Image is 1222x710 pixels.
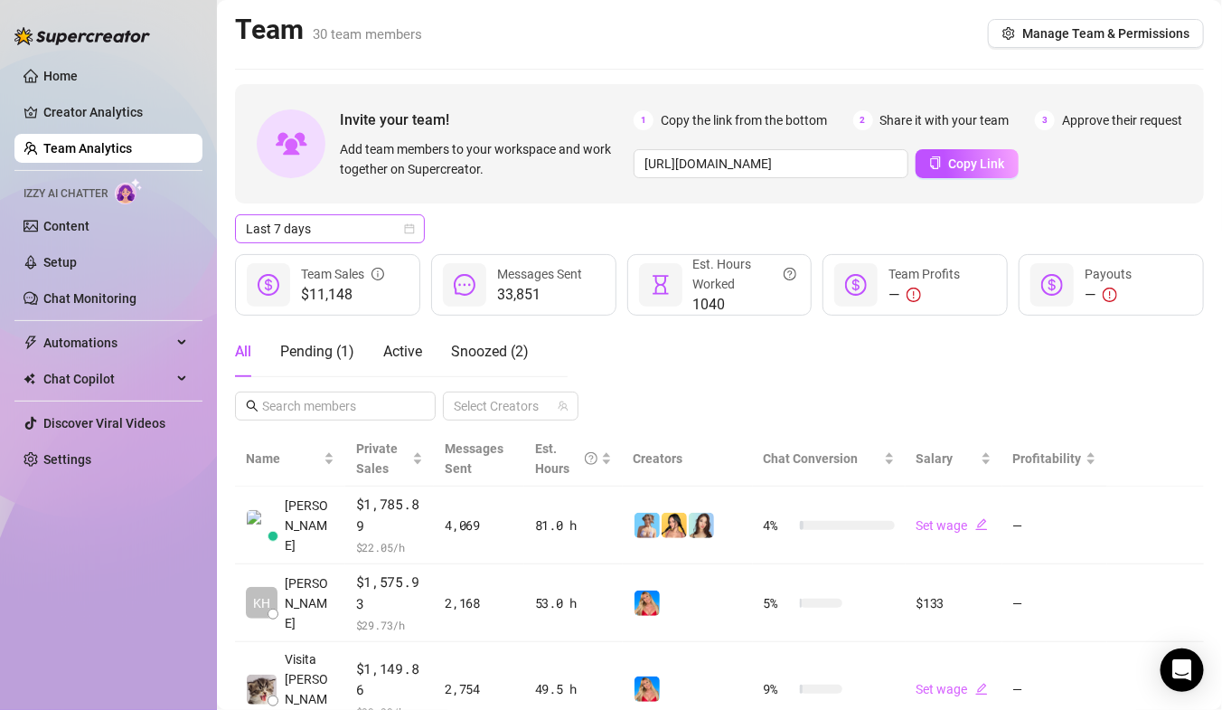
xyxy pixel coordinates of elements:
span: Messages Sent [497,267,582,281]
button: Copy Link [916,149,1019,178]
span: Active [383,343,422,360]
a: Set wageedit [916,682,988,696]
span: Messages Sent [445,441,503,476]
a: Setup [43,255,77,270]
div: 49.5 h [535,679,612,699]
span: $ 22.05 /h [356,538,424,556]
span: Snoozed ( 2 ) [451,343,529,360]
span: 3 [1035,110,1055,130]
span: Private Sales [356,441,398,476]
th: Creators [623,431,753,487]
div: Team Sales [301,264,384,284]
img: Ashley [634,677,660,702]
div: Open Intercom Messenger [1161,648,1204,692]
a: Set wageedit [916,518,988,533]
span: calendar [404,223,415,234]
div: $133 [916,593,992,613]
span: dollar-circle [258,274,279,296]
span: question-circle [585,439,597,478]
span: Copy Link [949,156,1005,171]
td: — [1002,564,1107,642]
span: 1040 [693,294,797,316]
div: 4,069 [445,516,513,535]
span: team [558,401,569,412]
span: 4 % [764,516,793,535]
span: 5 % [764,593,793,613]
span: hourglass [650,274,672,296]
span: Izzy AI Chatter [23,185,108,203]
img: Chat Copilot [23,373,35,385]
span: search [246,400,258,412]
a: Creator Analytics [43,98,188,127]
span: Name [246,449,320,469]
span: dollar-circle [1041,274,1063,296]
span: $11,148 [301,284,384,306]
div: — [1085,284,1132,306]
span: [PERSON_NAME] [285,573,334,633]
span: Profitability [1013,451,1082,466]
span: [PERSON_NAME] [285,496,334,555]
h2: Team [235,13,422,47]
span: 33,851 [497,284,582,306]
span: 30 team members [313,26,422,43]
img: Amelia [689,513,714,538]
a: Home [43,69,78,83]
span: message [454,274,475,296]
img: Paul James Sori… [247,510,277,540]
a: Discover Viral Videos [43,416,165,431]
span: Salary [916,451,954,466]
span: edit [975,683,988,696]
span: $ 29.73 /h [356,616,424,634]
img: Vanessa [634,513,660,538]
input: Search members [262,396,410,416]
span: thunderbolt [23,336,38,350]
a: Settings [43,452,91,467]
td: — [1002,487,1107,564]
span: Chat Copilot [43,364,172,393]
span: Add team members to your workspace and work together on Supercreator. [340,139,626,179]
span: $1,149.86 [356,658,424,701]
div: 2,754 [445,679,513,699]
th: Name [235,431,345,487]
span: Last 7 days [246,215,414,242]
div: Est. Hours [535,439,597,478]
div: Pending ( 1 ) [280,341,354,363]
span: Chat Conversion [764,451,859,466]
span: 2 [853,110,873,130]
span: question-circle [784,254,796,294]
span: Manage Team & Permissions [1022,26,1189,41]
span: Invite your team! [340,109,634,131]
div: 81.0 h [535,516,612,535]
span: dollar-circle [845,274,867,296]
span: exclamation-circle [1103,288,1117,302]
a: Team Analytics [43,141,132,156]
span: setting [1002,27,1015,40]
div: 2,168 [445,593,513,613]
a: Chat Monitoring [43,291,136,306]
div: Est. Hours Worked [693,254,797,294]
span: exclamation-circle [907,288,921,302]
span: Copy the link from the bottom [661,110,827,130]
span: $1,785.89 [356,494,424,536]
div: 53.0 h [535,593,612,613]
img: Visita Renz Edw… [247,675,277,705]
img: AI Chatter [115,178,143,204]
div: — [888,284,960,306]
span: 1 [634,110,653,130]
span: Approve their request [1062,110,1182,130]
button: Manage Team & Permissions [988,19,1204,48]
img: Jocelyn [662,513,687,538]
span: Team Profits [888,267,960,281]
span: info-circle [371,264,384,284]
span: KH [253,593,270,613]
div: All [235,341,251,363]
span: $1,575.93 [356,572,424,614]
span: Automations [43,328,172,357]
img: logo-BBDzfeDw.svg [14,27,150,45]
span: Payouts [1085,267,1132,281]
span: Share it with your team [880,110,1010,130]
span: 9 % [764,679,793,699]
span: copy [929,156,942,169]
a: Content [43,219,89,233]
span: edit [975,518,988,531]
